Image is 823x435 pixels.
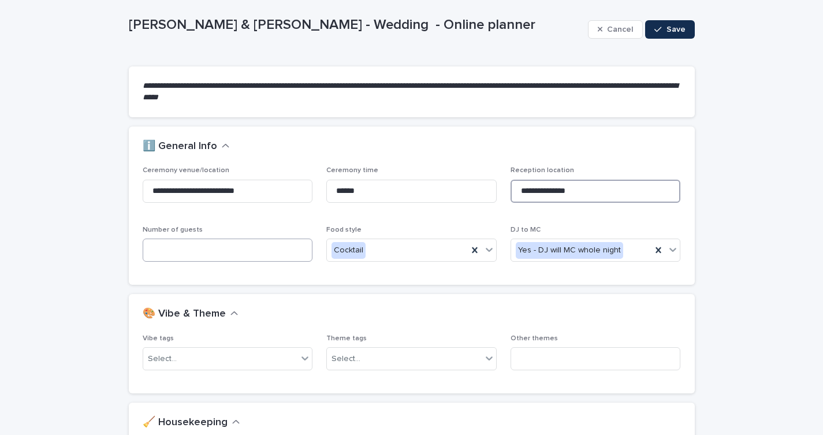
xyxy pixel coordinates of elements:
[516,242,623,259] div: Yes - DJ will MC whole night
[143,308,226,321] h2: 🎨 Vibe & Theme
[148,353,177,365] div: Select...
[143,140,230,153] button: ℹ️ General Info
[666,25,686,34] span: Save
[645,20,694,39] button: Save
[129,17,583,34] p: [PERSON_NAME] & [PERSON_NAME] - Wedding - Online planner
[511,226,541,233] span: DJ to MC
[143,167,229,174] span: Ceremony venue/location
[607,25,633,34] span: Cancel
[332,242,366,259] div: Cocktail
[511,167,574,174] span: Reception location
[511,335,558,342] span: Other themes
[143,335,174,342] span: Vibe tags
[326,226,362,233] span: Food style
[588,20,643,39] button: Cancel
[143,140,217,153] h2: ℹ️ General Info
[143,308,239,321] button: 🎨 Vibe & Theme
[143,417,228,429] h2: 🧹 Housekeeping
[326,167,378,174] span: Ceremony time
[143,417,240,429] button: 🧹 Housekeeping
[326,335,367,342] span: Theme tags
[143,226,203,233] span: Number of guests
[332,353,360,365] div: Select...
